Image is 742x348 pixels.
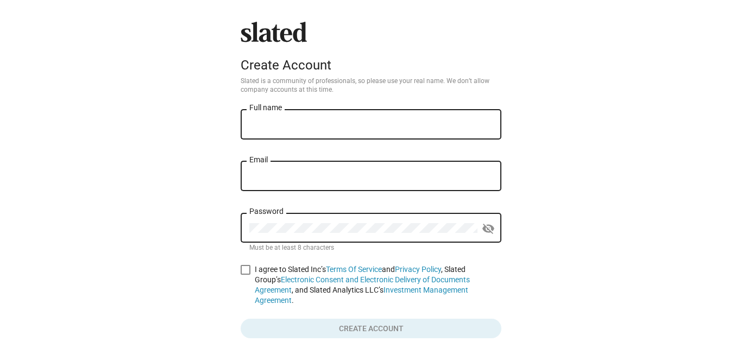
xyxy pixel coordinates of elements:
[241,22,501,77] sl-branding: Create Account
[255,264,501,306] span: I agree to Slated Inc’s and , Slated Group’s , and Slated Analytics LLC’s .
[482,220,495,237] mat-icon: visibility_off
[477,218,499,239] button: Show password
[395,265,441,274] a: Privacy Policy
[249,244,334,252] mat-hint: Must be at least 8 characters
[326,265,382,274] a: Terms Of Service
[241,77,501,94] p: Slated is a community of professionals, so please use your real name. We don’t allow company acco...
[241,58,501,73] div: Create Account
[255,275,470,294] a: Electronic Consent and Electronic Delivery of Documents Agreement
